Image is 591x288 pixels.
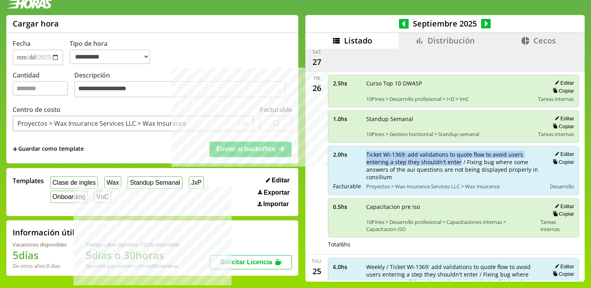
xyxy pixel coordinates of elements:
button: Copiar [550,123,574,130]
button: Editar [552,263,574,270]
h1: 5 días o 30 horas [86,248,179,262]
select: Tipo de hora [70,49,150,64]
label: Tipo de hora [70,39,156,65]
div: Fri [314,75,320,81]
div: Thu [312,258,322,265]
button: Clase de ingles [50,176,98,189]
span: Proyectos > Wax Insurance Services LLC > Wax Insurance [366,183,541,190]
label: Centro de costo [13,105,60,114]
span: Tareas internas [540,218,574,233]
button: Editar [264,176,292,184]
h1: Cargar hora [13,18,59,29]
span: Editar [272,177,290,184]
button: Copiar [550,87,574,94]
span: 2.0 hs [333,151,361,158]
span: Capacitacion pre iso [366,203,535,210]
button: JxP [189,176,204,189]
span: +Guardar como template [13,145,84,153]
div: 26 [311,81,323,94]
span: Standup Semanal [366,115,533,123]
label: Descripción [74,71,292,100]
span: Curso Top 10 OWASP [366,80,533,87]
div: scrollable content [305,49,585,280]
span: Templates [13,176,44,185]
textarea: Descripción [74,81,286,98]
button: Onboarding [50,191,88,203]
span: Importar [263,201,289,208]
button: Editar [552,151,574,157]
span: Septiembre 2025 [409,18,481,29]
span: Solicitar Licencia [220,259,272,265]
span: 0.5 hs [333,203,361,210]
div: Proyectos > Wax Insurance Services LLC > Wax Insurance [17,119,186,128]
span: 10Pines > Gestion horizontal > Standup semanal [366,131,533,138]
label: Fecha [13,39,30,48]
h2: Información útil [13,227,75,238]
span: Enviar al backoffice [216,146,275,152]
label: Facturable [260,105,292,114]
button: Solicitar Licencia [210,255,292,269]
button: Copiar [550,210,574,217]
span: Distribución [427,35,475,46]
div: 25 [311,265,323,277]
span: Cecos [533,35,556,46]
span: 10Pines > Desarrollo profesional > Capacitaciones internas > Capacitacion ISO [366,218,535,233]
span: Ticket WI-1369: add validations to quote flow to avoid users entering a step they shouldn't enter... [366,151,541,181]
div: Recordá que vencen a fin de [86,262,179,269]
div: Total 6 hs [328,241,580,248]
div: Tiempo Libre Optativo (TiLO) disponible [86,241,179,248]
button: Editar [552,115,574,122]
div: 27 [311,55,323,68]
span: 2.5 hs [333,80,361,87]
button: Copiar [550,271,574,277]
b: Diciembre [152,262,177,269]
button: Enviar al backoffice [209,142,292,157]
button: Editar [552,80,574,86]
div: De otros años: 0 días [13,262,67,269]
span: Tareas internas [538,95,574,102]
input: Cantidad [13,81,68,96]
span: Facturable [333,182,361,190]
span: Exportar [264,189,290,196]
span: 1.0 hs [333,115,361,123]
button: VnC [94,191,111,203]
span: 10Pines > Desarrollo profesional > I+D > VnC [366,95,533,102]
h1: 5 días [13,248,67,262]
div: Vacaciones disponibles [13,241,67,248]
label: Cantidad [13,71,74,100]
span: 6.0 hs [333,263,361,271]
span: Listado [344,35,372,46]
span: Tareas internas [538,131,574,138]
button: Standup Semanal [128,176,183,189]
button: Wax [104,176,121,189]
button: Copiar [550,159,574,165]
span: + [13,145,17,153]
button: Exportar [256,189,292,197]
span: Desarrollo [550,183,574,190]
div: Sat [312,49,321,55]
button: Editar [552,203,574,210]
